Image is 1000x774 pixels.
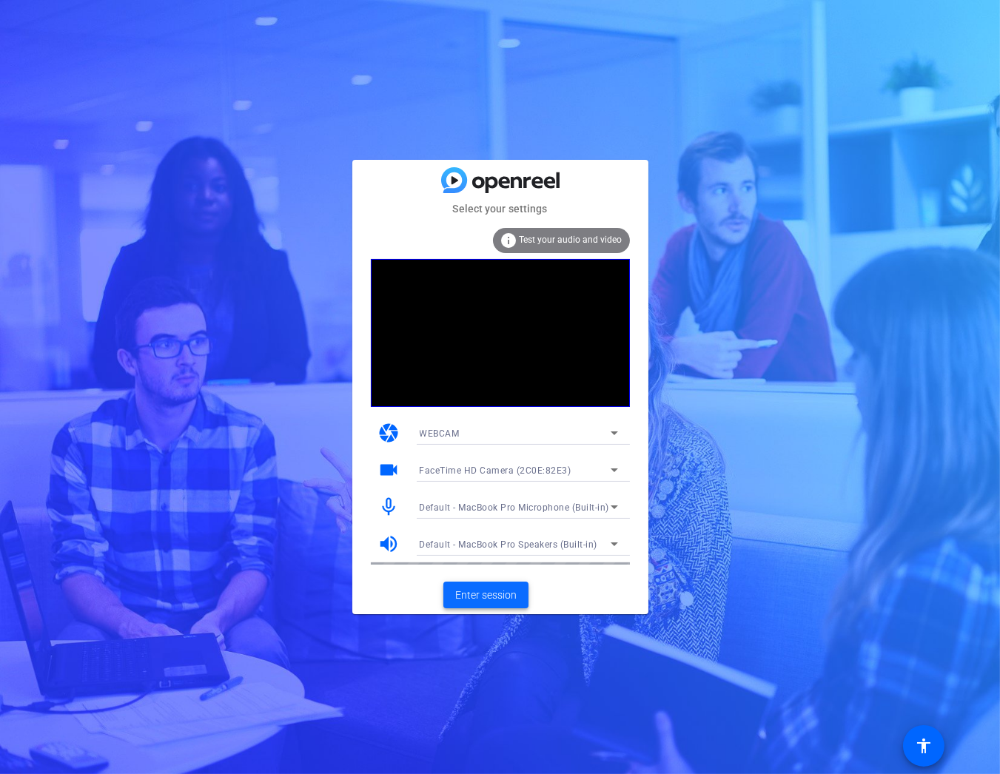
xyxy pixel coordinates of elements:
span: Default - MacBook Pro Speakers (Built-in) [420,539,598,550]
span: Enter session [455,588,517,603]
mat-icon: videocam [378,459,400,481]
mat-icon: mic_none [378,496,400,518]
mat-icon: accessibility [915,737,933,755]
mat-icon: volume_up [378,533,400,555]
mat-icon: camera [378,422,400,444]
span: Default - MacBook Pro Microphone (Built-in) [420,502,610,513]
mat-icon: info [500,232,518,249]
button: Enter session [443,582,528,608]
mat-card-subtitle: Select your settings [352,201,648,217]
span: FaceTime HD Camera (2C0E:82E3) [420,465,571,476]
span: Test your audio and video [520,235,623,245]
img: blue-gradient.svg [441,167,560,193]
span: WEBCAM [420,428,460,439]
